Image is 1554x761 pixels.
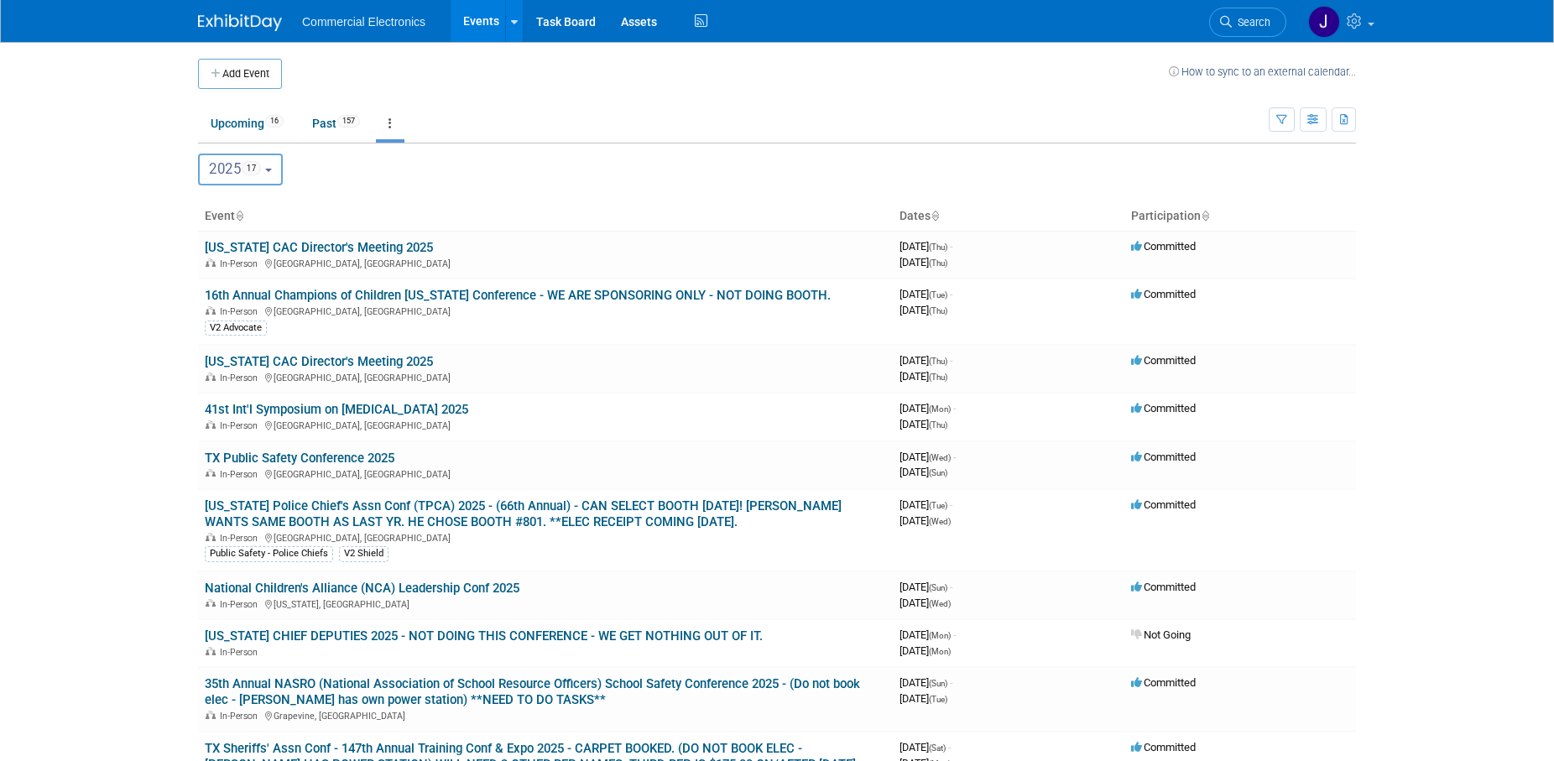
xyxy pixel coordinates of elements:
[1124,202,1356,231] th: Participation
[1169,65,1356,78] a: How to sync to an external calendar...
[205,581,519,596] a: National Children's Alliance (NCA) Leadership Conf 2025
[220,599,263,610] span: In-Person
[953,628,956,641] span: -
[929,290,947,300] span: (Tue)
[1201,209,1209,222] a: Sort by Participation Type
[929,517,951,526] span: (Wed)
[235,209,243,222] a: Sort by Event Name
[953,402,956,414] span: -
[1131,240,1196,253] span: Committed
[198,59,282,89] button: Add Event
[1131,628,1191,641] span: Not Going
[1131,402,1196,414] span: Committed
[1232,16,1270,29] span: Search
[206,258,216,267] img: In-Person Event
[1131,451,1196,463] span: Committed
[205,240,433,255] a: [US_STATE] CAC Director's Meeting 2025
[929,599,951,608] span: (Wed)
[900,692,947,705] span: [DATE]
[205,418,886,431] div: [GEOGRAPHIC_DATA], [GEOGRAPHIC_DATA]
[206,373,216,381] img: In-Person Event
[302,15,425,29] span: Commercial Electronics
[929,743,946,753] span: (Sat)
[950,581,952,593] span: -
[950,240,952,253] span: -
[206,711,216,719] img: In-Person Event
[242,161,261,175] span: 17
[1308,6,1340,38] img: Jennifer Roosa
[1209,8,1286,37] a: Search
[929,453,951,462] span: (Wed)
[337,115,360,128] span: 157
[929,404,951,414] span: (Mon)
[900,451,956,463] span: [DATE]
[900,402,956,414] span: [DATE]
[198,14,282,31] img: ExhibitDay
[929,679,947,688] span: (Sun)
[929,306,947,315] span: (Thu)
[205,288,831,303] a: 16th Annual Champions of Children [US_STATE] Conference - WE ARE SPONSORING ONLY - NOT DOING BOOTH.
[900,581,952,593] span: [DATE]
[265,115,284,128] span: 16
[205,498,842,529] a: [US_STATE] Police Chief's Assn Conf (TPCA) 2025 - (66th Annual) - CAN SELECT BOOTH [DATE]! [PERSO...
[929,583,947,592] span: (Sun)
[205,354,433,369] a: [US_STATE] CAC Director's Meeting 2025
[900,597,951,609] span: [DATE]
[206,469,216,477] img: In-Person Event
[900,676,952,689] span: [DATE]
[1131,581,1196,593] span: Committed
[220,258,263,269] span: In-Person
[205,451,394,466] a: TX Public Safety Conference 2025
[198,154,283,185] button: 202517
[929,501,947,510] span: (Tue)
[929,357,947,366] span: (Thu)
[929,258,947,268] span: (Thu)
[900,418,947,430] span: [DATE]
[205,304,886,317] div: [GEOGRAPHIC_DATA], [GEOGRAPHIC_DATA]
[953,451,956,463] span: -
[950,498,952,511] span: -
[929,468,947,477] span: (Sun)
[205,256,886,269] div: [GEOGRAPHIC_DATA], [GEOGRAPHIC_DATA]
[220,306,263,317] span: In-Person
[929,631,951,640] span: (Mon)
[948,741,951,753] span: -
[220,420,263,431] span: In-Person
[206,599,216,607] img: In-Person Event
[205,708,886,722] div: Grapevine, [GEOGRAPHIC_DATA]
[929,420,947,430] span: (Thu)
[1131,676,1196,689] span: Committed
[220,711,263,722] span: In-Person
[1131,288,1196,300] span: Committed
[205,546,333,561] div: Public Safety - Police Chiefs
[209,160,261,177] span: 2025
[900,256,947,268] span: [DATE]
[205,402,468,417] a: 41st Int'l Symposium on [MEDICAL_DATA] 2025
[198,202,893,231] th: Event
[206,420,216,429] img: In-Person Event
[205,676,860,707] a: 35th Annual NASRO (National Association of School Resource Officers) School Safety Conference 202...
[300,107,373,139] a: Past157
[929,647,951,656] span: (Mon)
[205,628,763,644] a: [US_STATE] CHIEF DEPUTIES 2025 - NOT DOING THIS CONFERENCE - WE GET NOTHING OUT OF IT.
[220,647,263,658] span: In-Person
[900,288,952,300] span: [DATE]
[900,644,951,657] span: [DATE]
[220,373,263,383] span: In-Person
[205,467,886,480] div: [GEOGRAPHIC_DATA], [GEOGRAPHIC_DATA]
[929,242,947,252] span: (Thu)
[900,240,952,253] span: [DATE]
[900,741,951,753] span: [DATE]
[205,321,267,336] div: V2 Advocate
[900,466,947,478] span: [DATE]
[931,209,939,222] a: Sort by Start Date
[220,469,263,480] span: In-Person
[206,647,216,655] img: In-Person Event
[206,306,216,315] img: In-Person Event
[900,354,952,367] span: [DATE]
[205,530,886,544] div: [GEOGRAPHIC_DATA], [GEOGRAPHIC_DATA]
[893,202,1124,231] th: Dates
[900,498,952,511] span: [DATE]
[900,304,947,316] span: [DATE]
[900,370,947,383] span: [DATE]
